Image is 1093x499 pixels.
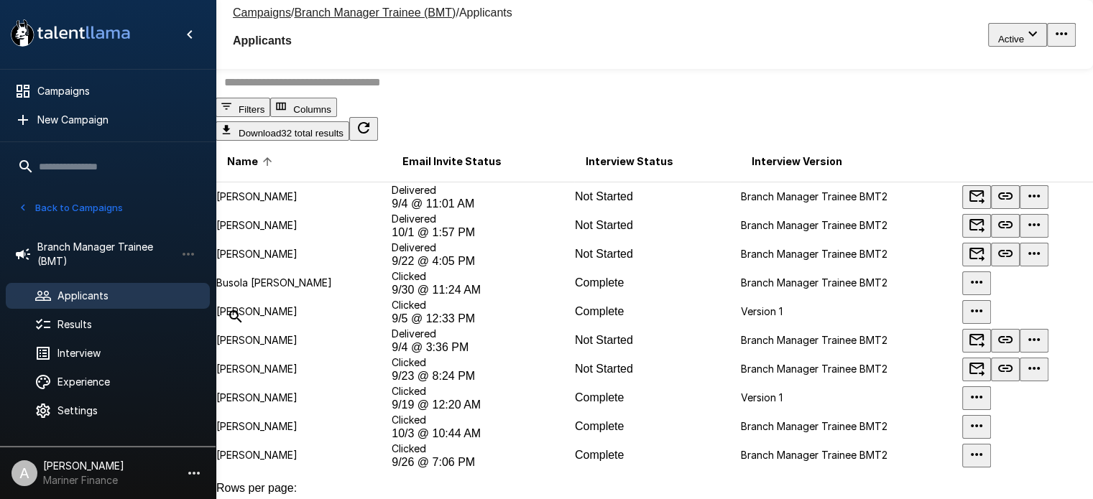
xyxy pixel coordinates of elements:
[741,247,961,261] p: Branch Manager Trainee BMT2
[741,448,961,462] p: Branch Manager Trainee BMT2
[216,247,390,261] p: [PERSON_NAME]
[459,6,512,19] span: Applicants
[962,367,991,379] span: Send Invitation
[216,419,390,434] p: [PERSON_NAME]
[741,304,961,319] p: Version 1
[991,223,1020,235] span: Copy Interview Link
[227,153,277,170] span: Name
[962,252,991,264] span: Send Invitation
[392,298,573,312] p: Clicked
[575,391,624,404] span: Complete
[988,23,1047,47] button: Active
[270,98,337,117] button: Columns
[575,190,633,202] span: Not Started
[741,362,961,376] p: Branch Manager Trainee BMT2
[392,442,573,456] p: Clicked
[991,195,1020,207] span: Copy Interview Link
[392,255,475,267] span: 9/22 @ 4:05 PM
[216,121,349,141] button: Download32 total results
[392,312,475,325] span: 9/5 @ 12:33 PM
[962,338,991,350] span: Send Invitation
[216,482,1092,495] p: Rows per page:
[216,448,390,462] p: [PERSON_NAME]
[586,153,673,170] span: Interview Status
[291,6,294,19] span: /
[575,420,624,432] span: Complete
[741,190,961,204] p: Branch Manager Trainee BMT2
[233,6,291,19] u: Campaigns
[392,370,475,382] span: 9/23 @ 8:24 PM
[233,34,512,47] h4: Applicants
[991,367,1020,379] span: Copy Interview Link
[575,305,624,317] span: Complete
[392,212,573,226] p: Delivered
[294,6,456,19] u: Branch Manager Trainee (BMT)
[216,190,390,204] p: [PERSON_NAME]
[392,384,573,398] p: Clicked
[392,183,573,197] p: Delivered
[392,327,573,341] p: Delivered
[991,252,1020,264] span: Copy Interview Link
[349,117,378,141] button: Updated Today - 9:35 AM
[392,427,481,439] span: 10/3 @ 10:44 AM
[392,398,481,411] span: 9/19 @ 12:20 AM
[402,153,502,170] span: Email Invite Status
[392,226,475,238] span: 10/1 @ 1:57 PM
[392,197,474,210] span: 9/4 @ 11:01 AM
[741,333,961,348] p: Branch Manager Trainee BMT2
[575,363,633,375] span: Not Started
[392,341,469,353] span: 9/4 @ 3:36 PM
[741,218,961,233] p: Branch Manager Trainee BMT2
[392,456,475,468] span: 9/26 @ 7:06 PM
[741,391,961,405] p: Version 1
[741,419,961,434] p: Branch Manager Trainee BMT2
[575,248,633,260] span: Not Started
[216,98,270,117] button: Filters
[575,219,633,231] span: Not Started
[575,276,624,289] span: Complete
[392,284,481,296] span: 9/30 @ 11:24 AM
[216,333,390,348] p: [PERSON_NAME]
[741,276,961,290] p: Branch Manager Trainee BMT2
[962,223,991,235] span: Send Invitation
[752,153,842,170] span: Interview Version
[392,269,573,284] p: Clicked
[575,449,624,461] span: Complete
[991,338,1020,350] span: Copy Interview Link
[392,355,573,370] p: Clicked
[962,195,991,207] span: Send Invitation
[216,391,390,405] p: [PERSON_NAME]
[392,413,573,427] p: Clicked
[216,276,390,290] p: Busola [PERSON_NAME]
[216,304,390,319] p: [PERSON_NAME]
[575,334,633,346] span: Not Started
[392,241,573,255] p: Delivered
[216,362,390,376] p: [PERSON_NAME]
[456,6,458,19] span: /
[216,218,390,233] p: [PERSON_NAME]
